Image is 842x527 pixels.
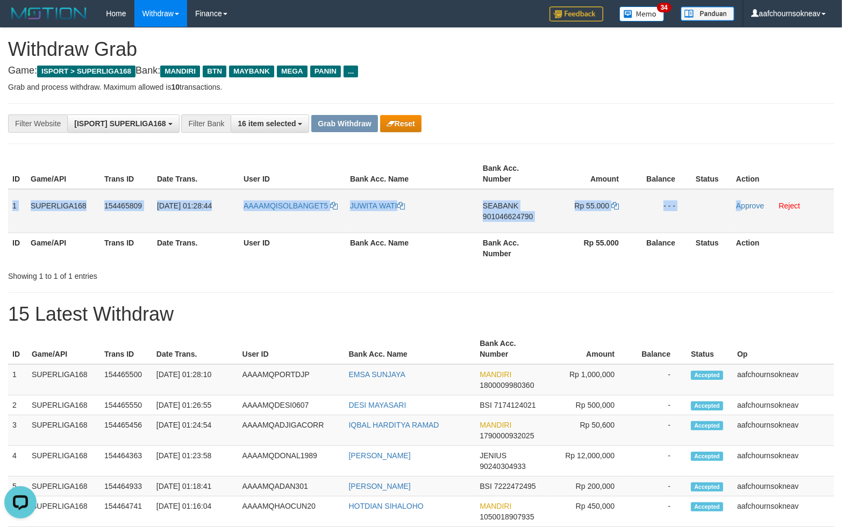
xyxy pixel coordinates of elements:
span: Accepted [691,371,723,380]
span: Copy 7174124021 to clipboard [494,401,536,409]
td: 3 [8,415,27,446]
td: 1 [8,364,27,395]
th: Balance [635,233,691,263]
td: 154465500 [100,364,152,395]
span: AAAAMQISOLBANGET5 [244,201,328,210]
th: ID [8,158,26,189]
td: 1 [8,189,26,233]
th: Bank Acc. Number [479,158,550,189]
th: ID [8,233,26,263]
span: BTN [203,66,226,77]
a: JUWITA WATI [350,201,405,210]
td: [DATE] 01:16:04 [152,496,238,527]
a: AAAAMQISOLBANGET5 [244,201,338,210]
th: Op [733,334,834,364]
td: aafchournsokneav [733,395,834,415]
span: MANDIRI [480,421,511,429]
td: 154464933 [100,477,152,496]
th: Action [732,158,834,189]
button: Reset [380,115,422,132]
td: [DATE] 01:23:58 [152,446,238,477]
span: Accepted [691,421,723,430]
td: Rp 12,000,000 [547,446,631,477]
span: Accepted [691,482,723,492]
a: [PERSON_NAME] [349,482,411,490]
td: AAAAMQDONAL1989 [238,446,345,477]
div: Showing 1 to 1 of 1 entries [8,266,343,281]
span: Copy 901046624790 to clipboard [483,212,533,221]
th: Trans ID [100,233,153,263]
th: User ID [238,334,345,364]
td: aafchournsokneav [733,446,834,477]
td: 5 [8,477,27,496]
td: Rp 500,000 [547,395,631,415]
th: Game/API [26,233,100,263]
td: 4 [8,446,27,477]
span: BSI [480,482,492,490]
th: Game/API [26,158,100,189]
td: 154465550 [100,395,152,415]
th: ID [8,334,27,364]
span: Accepted [691,502,723,511]
th: Status [691,233,732,263]
td: 2 [8,395,27,415]
td: - [631,477,687,496]
a: [PERSON_NAME] [349,451,411,460]
img: panduan.png [681,6,734,21]
th: Balance [631,334,687,364]
th: Status [687,334,733,364]
span: 34 [657,3,672,12]
td: - - - [635,189,691,233]
th: Date Trans. [152,334,238,364]
td: 154464741 [100,496,152,527]
span: MANDIRI [480,370,511,379]
a: Copy 55000 to clipboard [611,201,619,210]
button: 16 item selected [231,114,309,133]
span: 154465809 [104,201,142,210]
td: Rp 50,600 [547,415,631,446]
th: Bank Acc. Name [346,158,479,189]
td: SUPERLIGA168 [26,189,100,233]
span: ... [344,66,358,77]
td: Rp 450,000 [547,496,631,527]
button: Grab Withdraw [311,115,377,132]
span: PANIN [310,66,341,77]
td: AAAAMQDESI0607 [238,395,345,415]
a: EMSA SUNJAYA [349,370,405,379]
div: Filter Website [8,114,67,133]
span: [DATE] 01:28:44 [157,201,212,210]
td: AAAAMQHAOCUN20 [238,496,345,527]
span: Accepted [691,452,723,461]
th: Balance [635,158,691,189]
span: Copy 7222472495 to clipboard [494,482,536,490]
td: aafchournsokneav [733,477,834,496]
span: Copy 1050018907935 to clipboard [480,512,534,521]
td: AAAAMQPORTDJP [238,364,345,395]
td: SUPERLIGA168 [27,364,100,395]
span: Copy 1790000932025 to clipboard [480,431,534,440]
td: [DATE] 01:18:41 [152,477,238,496]
th: Status [691,158,732,189]
span: MEGA [277,66,308,77]
th: Bank Acc. Name [346,233,479,263]
h1: Withdraw Grab [8,39,834,60]
th: Bank Acc. Name [345,334,476,364]
span: MANDIRI [480,502,511,510]
td: SUPERLIGA168 [27,446,100,477]
td: SUPERLIGA168 [27,477,100,496]
td: SUPERLIGA168 [27,415,100,446]
h4: Game: Bank: [8,66,834,76]
td: [DATE] 01:28:10 [152,364,238,395]
td: aafchournsokneav [733,496,834,527]
strong: 10 [171,83,180,91]
td: 154464363 [100,446,152,477]
td: - [631,364,687,395]
td: Rp 200,000 [547,477,631,496]
th: Amount [550,158,635,189]
td: - [631,415,687,446]
td: [DATE] 01:24:54 [152,415,238,446]
th: Bank Acc. Number [479,233,550,263]
td: aafchournsokneav [733,364,834,395]
a: HOTDIAN SIHALOHO [349,502,424,510]
td: [DATE] 01:26:55 [152,395,238,415]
